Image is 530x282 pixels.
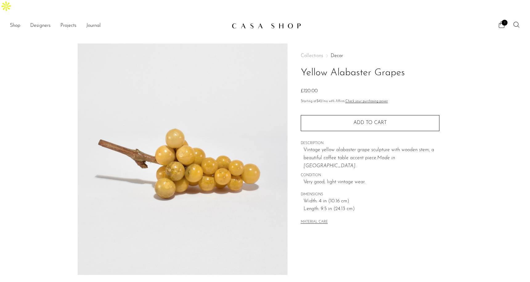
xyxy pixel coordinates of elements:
button: MATERIAL CARE [301,220,328,225]
ul: NEW HEADER MENU [10,21,227,31]
span: Width: 4 in (10.16 cm) [304,197,439,205]
p: Starting at /mo with Affirm. [301,99,439,104]
em: Made in [GEOGRAPHIC_DATA] [304,156,395,168]
a: Designers [30,22,51,30]
span: Very good; light vintage wear. [304,178,439,186]
a: Check your purchasing power - Learn more about Affirm Financing (opens in modal) [345,100,388,103]
nav: Desktop navigation [10,21,227,31]
span: DIMENSIONS [301,192,439,197]
span: 1 [502,20,508,26]
img: Yellow Alabaster Grapes [78,44,287,275]
span: Add to cart [353,120,387,126]
span: Length: 9.5 in (24.13 cm) [304,205,439,213]
a: Projects [60,22,76,30]
button: Add to cart [301,115,439,131]
span: DESCRIPTION [301,141,439,146]
a: Journal [86,22,101,30]
span: CONDITION [301,173,439,178]
span: Collections [301,53,323,58]
a: Decor [331,53,343,58]
span: £120.00 [301,89,318,93]
span: $42 [316,100,322,103]
a: Shop [10,22,20,30]
h1: Yellow Alabaster Grapes [301,65,439,81]
span: Vintage yellow alabaster grape sculpture with wooden stem; a beautiful coffee table accent piece. [304,147,434,160]
nav: Breadcrumbs [301,53,439,58]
